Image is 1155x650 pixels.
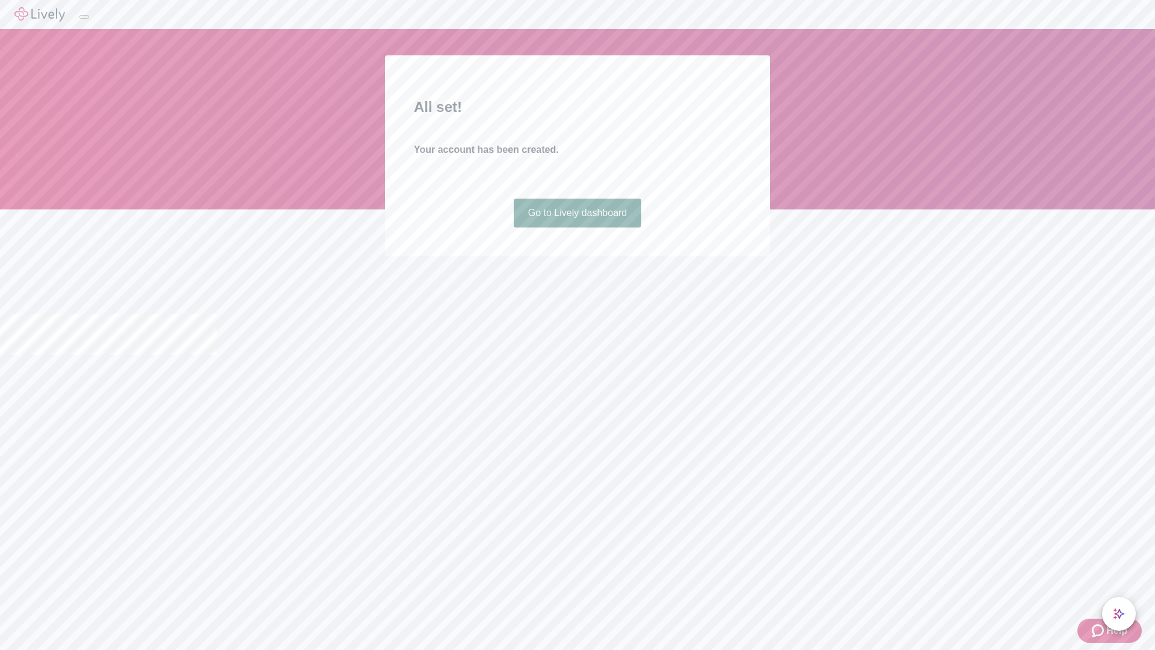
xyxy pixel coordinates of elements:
[1092,624,1106,638] svg: Zendesk support icon
[1113,608,1125,620] svg: Lively AI Assistant
[1106,624,1127,638] span: Help
[414,96,741,118] h2: All set!
[1077,619,1142,643] button: Zendesk support iconHelp
[14,7,65,22] img: Lively
[1102,597,1136,631] button: chat
[414,143,741,157] h4: Your account has been created.
[514,199,642,227] a: Go to Lively dashboard
[79,15,89,19] button: Log out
